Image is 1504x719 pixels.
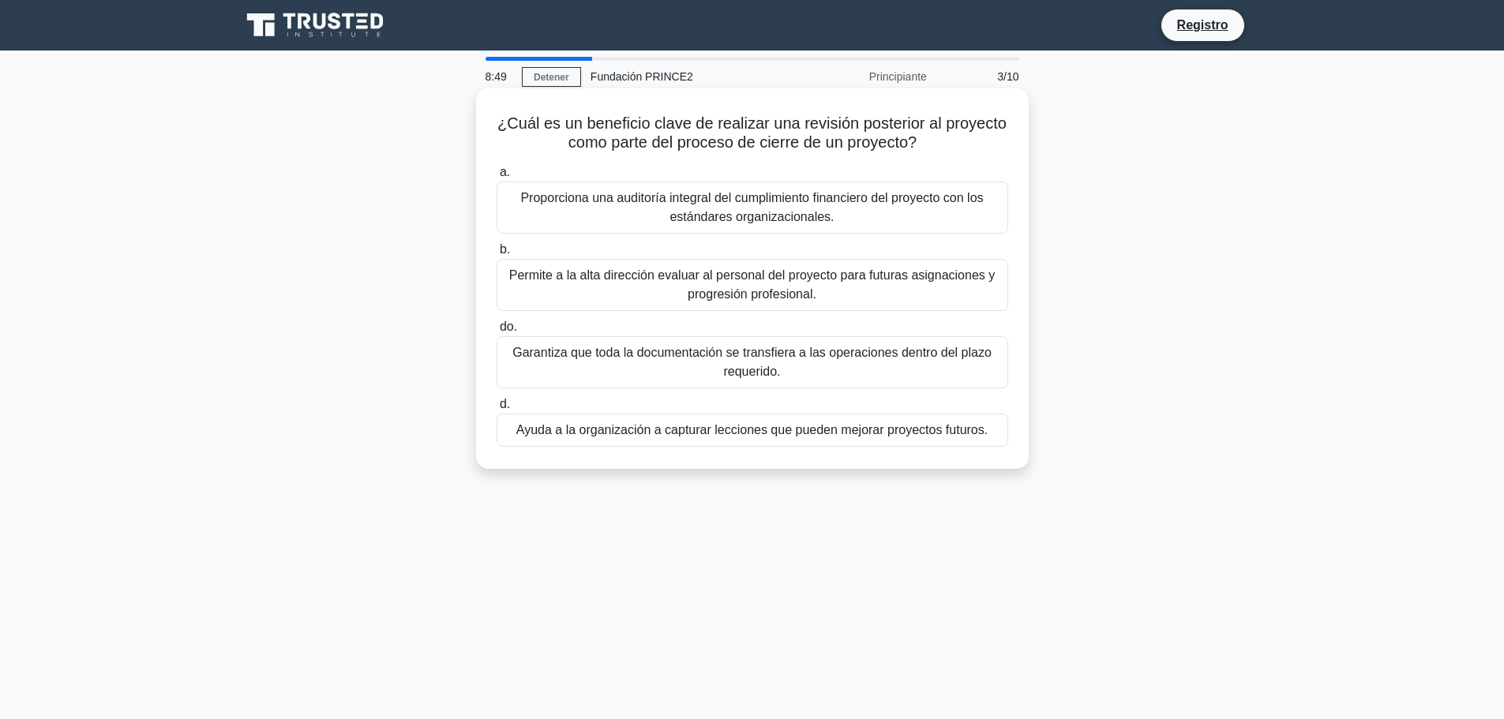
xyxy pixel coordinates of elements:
font: Detener [534,72,569,83]
font: 3/10 [997,70,1018,83]
a: Registro [1168,15,1238,35]
font: b. [500,242,510,256]
font: 8:49 [486,70,507,83]
font: a. [500,165,510,178]
font: Principiante [869,70,927,83]
font: Registro [1177,18,1228,32]
font: do. [500,320,517,333]
font: Proporciona una auditoría integral del cumplimiento financiero del proyecto con los estándares or... [520,191,983,223]
font: Fundación PRINCE2 [591,70,693,83]
font: Ayuda a la organización a capturar lecciones que pueden mejorar proyectos futuros. [516,423,988,436]
font: Garantiza que toda la documentación se transfiera a las operaciones dentro del plazo requerido. [512,346,992,378]
a: Detener [522,67,581,87]
font: ¿Cuál es un beneficio clave de realizar una revisión posterior al proyecto como parte del proceso... [497,114,1007,151]
font: Permite a la alta dirección evaluar al personal del proyecto para futuras asignaciones y progresi... [509,268,995,301]
font: d. [500,397,510,410]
